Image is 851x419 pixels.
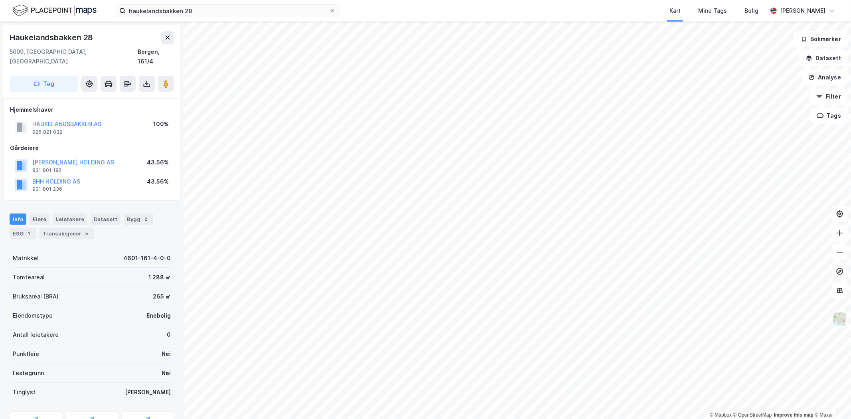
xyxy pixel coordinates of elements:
[744,6,758,16] div: Bolig
[780,6,825,16] div: [PERSON_NAME]
[162,368,171,378] div: Nei
[10,213,26,225] div: Info
[810,89,848,105] button: Filter
[13,311,53,320] div: Eiendomstype
[32,129,62,135] div: 926 821 032
[811,108,848,124] button: Tags
[39,228,94,239] div: Transaksjoner
[811,381,851,419] div: Kontrollprogram for chat
[794,31,848,47] button: Bokmerker
[32,167,61,174] div: 831 801 182
[30,213,49,225] div: Eiere
[811,381,851,419] iframe: Chat Widget
[13,273,45,282] div: Tomteareal
[710,412,732,418] a: Mapbox
[10,76,78,92] button: Tag
[13,387,36,397] div: Tinglyst
[146,311,171,320] div: Enebolig
[10,228,36,239] div: ESG
[142,215,150,223] div: 2
[147,177,169,186] div: 43.56%
[669,6,681,16] div: Kart
[53,213,87,225] div: Leietakere
[123,253,171,263] div: 4601-161-4-0-0
[13,330,59,340] div: Antall leietakere
[13,349,39,359] div: Punktleie
[126,5,329,17] input: Søk på adresse, matrikkel, gårdeiere, leietakere eller personer
[13,368,44,378] div: Festegrunn
[125,387,171,397] div: [PERSON_NAME]
[25,229,33,237] div: 1
[162,349,171,359] div: Nei
[802,69,848,85] button: Analyse
[10,47,138,66] div: 5009, [GEOGRAPHIC_DATA], [GEOGRAPHIC_DATA]
[83,229,91,237] div: 5
[167,330,171,340] div: 0
[832,312,847,327] img: Z
[32,186,62,192] div: 931 801 236
[13,4,97,18] img: logo.f888ab2527a4732fd821a326f86c7f29.svg
[138,47,174,66] div: Bergen, 161/4
[10,31,95,44] div: Haukelandsbakken 28
[147,158,169,167] div: 43.56%
[124,213,153,225] div: Bygg
[153,119,169,129] div: 100%
[774,412,813,418] a: Improve this map
[10,105,174,115] div: Hjemmelshaver
[733,412,772,418] a: OpenStreetMap
[153,292,171,301] div: 265 ㎡
[799,50,848,66] button: Datasett
[698,6,727,16] div: Mine Tags
[10,143,174,153] div: Gårdeiere
[148,273,171,282] div: 1 288 ㎡
[13,292,59,301] div: Bruksareal (BRA)
[13,253,39,263] div: Matrikkel
[91,213,120,225] div: Datasett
